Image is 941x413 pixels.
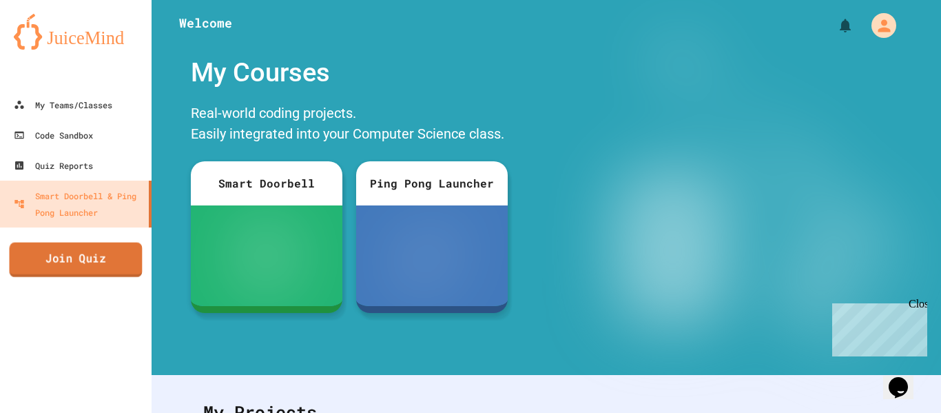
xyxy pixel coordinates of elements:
div: My Teams/Classes [14,97,112,113]
iframe: chat widget [883,358,927,399]
img: banner-image-my-projects.png [559,46,928,361]
div: Smart Doorbell & Ping Pong Launcher [14,188,143,221]
div: Ping Pong Launcher [356,161,508,205]
div: My Courses [184,46,515,99]
img: sdb-white.svg [247,228,286,283]
div: My Account [857,10,900,41]
div: Real-world coding projects. Easily integrated into your Computer Science class. [184,99,515,151]
div: Chat with us now!Close [6,6,95,88]
div: Quiz Reports [14,157,93,174]
div: Smart Doorbell [191,161,342,205]
img: logo-orange.svg [14,14,138,50]
img: ppl-with-ball.png [401,228,462,283]
div: My Notifications [811,14,857,37]
div: Code Sandbox [14,127,93,143]
a: Join Quiz [10,243,143,277]
iframe: chat widget [827,298,927,356]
